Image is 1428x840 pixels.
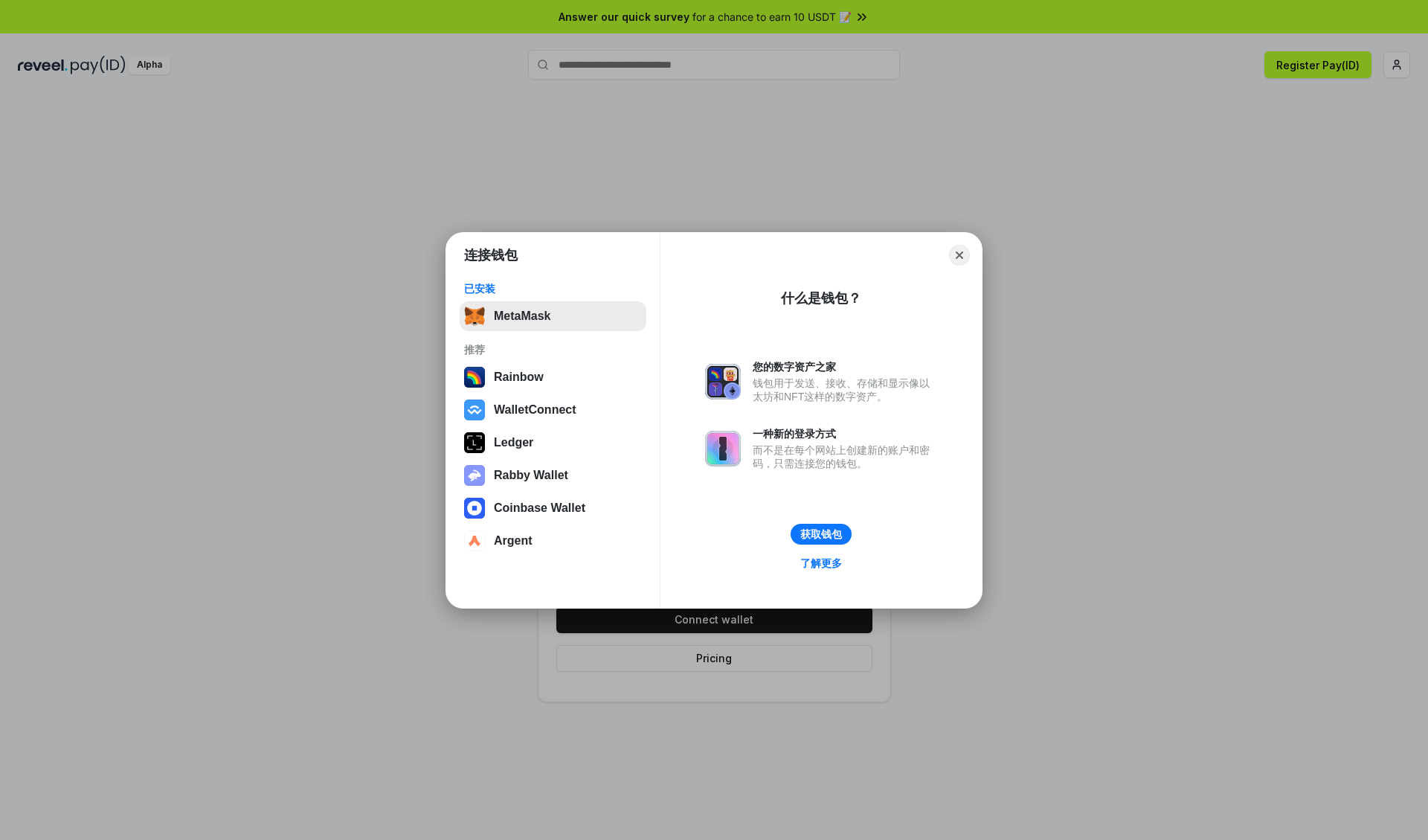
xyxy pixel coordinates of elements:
[464,282,642,295] div: 已安装
[753,443,937,470] div: 而不是在每个网站上创建新的账户和密码，只需连接您的钱包。
[494,501,585,515] div: Coinbase Wallet
[791,554,851,573] a: 了解更多
[464,400,485,420] img: svg+xml,%3Csvg%20width%3D%2228%22%20height%3D%2228%22%20viewBox%3D%220%200%2028%2028%22%20fill%3D...
[494,310,550,323] div: MetaMask
[460,461,646,490] button: Rabby Wallet
[753,427,937,440] div: 一种新的登录方式
[705,364,741,400] img: svg+xml,%3Csvg%20xmlns%3D%22http%3A%2F%2Fwww.w3.org%2F2000%2Fsvg%22%20fill%3D%22none%22%20viewBox...
[791,524,852,545] button: 获取钱包
[753,376,937,403] div: 钱包用于发送、接收、存储和显示像以太坊和NFT这样的数字资产。
[460,493,646,523] button: Coinbase Wallet
[494,403,576,417] div: WalletConnect
[800,557,842,570] div: 了解更多
[460,301,646,331] button: MetaMask
[494,371,544,384] div: Rainbow
[494,469,568,482] div: Rabby Wallet
[464,306,485,327] img: svg+xml,%3Csvg%20fill%3D%22none%22%20height%3D%2233%22%20viewBox%3D%220%200%2035%2033%22%20width%...
[464,498,485,519] img: svg+xml,%3Csvg%20width%3D%2228%22%20height%3D%2228%22%20viewBox%3D%220%200%2028%2028%22%20fill%3D...
[460,526,646,556] button: Argent
[460,428,646,458] button: Ledger
[781,289,861,307] div: 什么是钱包？
[800,528,842,541] div: 获取钱包
[460,395,646,425] button: WalletConnect
[460,362,646,392] button: Rainbow
[705,431,741,467] img: svg+xml,%3Csvg%20xmlns%3D%22http%3A%2F%2Fwww.w3.org%2F2000%2Fsvg%22%20fill%3D%22none%22%20viewBox...
[464,367,485,388] img: svg+xml,%3Csvg%20width%3D%22120%22%20height%3D%22120%22%20viewBox%3D%220%200%20120%20120%22%20fil...
[464,246,518,264] h1: 连接钱包
[949,245,970,266] button: Close
[494,436,533,449] div: Ledger
[464,465,485,486] img: svg+xml,%3Csvg%20xmlns%3D%22http%3A%2F%2Fwww.w3.org%2F2000%2Fsvg%22%20fill%3D%22none%22%20viewBox...
[464,530,485,551] img: svg+xml,%3Csvg%20width%3D%2228%22%20height%3D%2228%22%20viewBox%3D%220%200%2028%2028%22%20fill%3D...
[464,432,485,453] img: svg+xml,%3Csvg%20xmlns%3D%22http%3A%2F%2Fwww.w3.org%2F2000%2Fsvg%22%20width%3D%2228%22%20height%3...
[494,534,533,548] div: Argent
[753,360,937,373] div: 您的数字资产之家
[464,343,642,356] div: 推荐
